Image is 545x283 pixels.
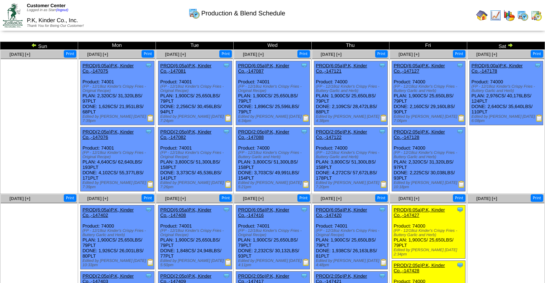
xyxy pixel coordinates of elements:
img: arrowleft.gif [31,42,37,48]
div: (FP - 12/18oz Kinder's Crispy Fries - Buttery Garlic and Herb) [472,84,543,93]
button: Print [531,50,543,58]
div: Edited by [PERSON_NAME] [DATE] 7:26pm [160,181,232,189]
div: (FP - 12/18oz Kinder's Crispy Fries - Buttery Garlic and Herb) [238,151,310,159]
img: Production Report [302,114,310,122]
img: Production Report [536,114,543,122]
a: [DATE] [+] [476,52,497,57]
div: Product: 74001 PLAN: 1,900CS / 25,650LBS / 79PLT DONE: 2,232CS / 30,132LBS / 93PLT [236,205,310,269]
img: Tooltip [456,62,464,69]
div: Product: 74000 PLAN: 2,320CS / 31,320LBS / 97PLT DONE: 2,225CS / 30,038LBS / 93PLT [392,127,465,191]
button: Print [142,194,154,202]
button: Print [297,194,310,202]
a: PROD(2:05p)P.K, Kinder Co.,-147082 [160,129,211,140]
a: PROD(2:05p)P.K, Kinder Co.,-147428 [394,263,445,273]
div: (FP - 12/18oz Kinder's Crispy Fries - Buttery Garlic and Herb) [316,84,388,93]
a: [DATE] [+] [476,196,497,201]
img: calendarprod.gif [188,8,200,19]
div: Product: 74001 PLAN: 2,320CS / 31,320LBS / 97PLT DONE: 1,626CS / 21,951LBS / 68PLT [81,61,154,125]
div: (FP - 12/18oz Kinder's Crispy Fries - Buttery Garlic and Herb) [394,84,465,93]
span: [DATE] [+] [165,52,186,57]
a: PROD(2:05p)P.K, Kinder Co.,-147128 [394,129,445,140]
a: [DATE] [+] [243,52,264,57]
img: Tooltip [379,62,386,69]
div: Product: 74000 PLAN: 1,900CS / 25,650LBS / 79PLT DONE: 1,926CS / 26,001LBS / 80PLT [81,205,154,269]
img: line_graph.gif [490,10,501,21]
a: PROD(6:00a)P.K, Kinder Co.,-147178 [472,63,523,74]
img: Production Report [225,114,232,122]
div: Edited by [PERSON_NAME] [DATE] 2:34pm [394,248,465,257]
div: Edited by [PERSON_NAME] [DATE] 10:33pm [82,259,154,267]
img: Production Report [380,259,387,266]
button: Print [531,194,543,202]
img: Tooltip [223,62,230,69]
img: Tooltip [301,272,308,279]
span: Production & Blend Schedule [201,10,285,17]
div: Product: 74001 PLAN: 1,900CS / 25,650LBS / 79PLT DONE: 2,256CS / 30,456LBS / 94PLT [158,61,232,125]
img: Production Report [147,114,154,122]
td: Sat [467,42,545,50]
div: (FP - 12/18oz Kinder's Crispy Fries - Buttery Garlic and Herb) [394,151,465,159]
button: Print [453,50,465,58]
img: Tooltip [379,206,386,213]
a: PROD(6:05a)P.K, Kinder Co.,-147081 [160,63,211,74]
img: Production Report [458,181,465,188]
div: Product: 74001 PLAN: 1,900CS / 25,650LBS / 79PLT DONE: 1,896CS / 25,596LBS / 79PLT [236,61,310,125]
img: Production Report [380,181,387,188]
div: (FP - 12/18oz Kinder's Crispy Fries - Original Recipe) [160,84,232,93]
img: graph.gif [503,10,515,21]
img: arrowright.gif [507,42,513,48]
a: PROD(2:05p)P.K, Kinder Co.,-147076 [82,129,134,140]
td: Wed [234,42,311,50]
div: Product: 74000 PLAN: 1,900CS / 25,650LBS / 79PLT [392,205,465,259]
div: Edited by [PERSON_NAME] [DATE] 7:39pm [82,114,154,123]
a: [DATE] [+] [321,52,341,57]
div: (FP - 12/18oz Kinder's Crispy Fries - Original Recipe) [238,229,310,237]
a: [DATE] [+] [398,52,419,57]
a: PROD(6:05a)P.K, Kinder Co.,-147408 [160,207,211,218]
a: PROD(6:05a)P.K, Kinder Co.,-147121 [316,63,367,74]
img: Tooltip [456,128,464,135]
a: (logout) [56,8,68,12]
span: [DATE] [+] [243,196,264,201]
span: [DATE] [+] [87,196,108,201]
div: Edited by [PERSON_NAME] [DATE] 5:21pm [238,181,310,189]
a: PROD(6:05a)P.K, Kinder Co.,-147420 [316,207,367,218]
a: PROD(6:05a)P.K, Kinder Co.,-147427 [394,207,445,218]
img: Production Report [225,259,232,266]
img: Tooltip [223,128,230,135]
img: Production Report [225,181,232,188]
img: Tooltip [223,206,230,213]
img: calendarprod.gif [517,10,529,21]
button: Print [219,50,232,58]
span: [DATE] [+] [321,196,341,201]
button: Print [64,194,76,202]
div: Product: 74001 PLAN: 1,900CS / 25,650LBS / 79PLT DONE: 1,938CS / 26,163LBS / 81PLT [314,205,388,269]
img: calendarinout.gif [531,10,542,21]
div: (FP - 12/18oz Kinder's Crispy Fries - Original Recipe) [316,229,388,237]
img: Tooltip [301,206,308,213]
a: PROD(2:05p)P.K, Kinder Co.,-147088 [238,129,289,140]
a: [DATE] [+] [165,196,186,201]
img: Tooltip [534,62,541,69]
img: Production Report [380,114,387,122]
button: Print [375,50,388,58]
td: Fri [389,42,467,50]
div: Edited by [PERSON_NAME] [DATE] 4:11pm [238,259,310,267]
img: Production Report [147,181,154,188]
button: Print [297,50,310,58]
img: Tooltip [456,206,464,213]
button: Print [219,194,232,202]
div: (FP - 12/18oz Kinder's Crispy Fries - Original Recipe) [238,84,310,93]
a: [DATE] [+] [9,52,30,57]
a: PROD(6:05a)P.K, Kinder Co.,-147127 [394,63,445,74]
div: (FP - 12/18oz Kinder's Crispy Fries - Original Recipe) [160,151,232,159]
td: Tue [156,42,234,50]
img: Production Report [302,259,310,266]
div: Product: 74001 PLAN: 3,800CS / 51,300LBS / 158PLT DONE: 3,373CS / 45,536LBS / 141PLT [158,127,232,191]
